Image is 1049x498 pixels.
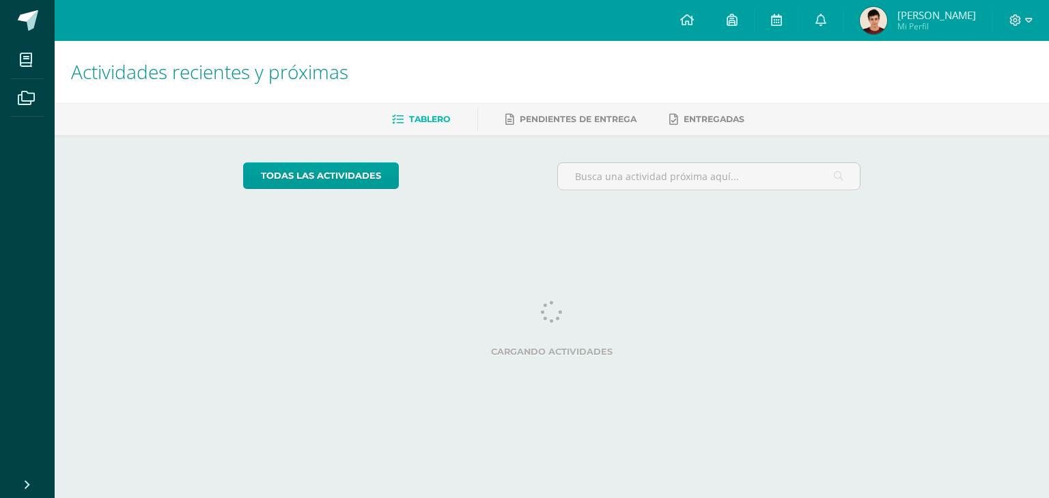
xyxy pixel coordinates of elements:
[520,114,637,124] span: Pendientes de entrega
[897,8,976,22] span: [PERSON_NAME]
[71,59,348,85] span: Actividades recientes y próximas
[392,108,450,130] a: Tablero
[243,162,399,189] a: todas las Actividades
[505,108,637,130] a: Pendientes de entrega
[860,7,887,34] img: d0e44063d19e54253f2068ba2aa0c258.png
[684,114,744,124] span: Entregadas
[409,114,450,124] span: Tablero
[243,347,861,357] label: Cargando actividades
[669,108,744,130] a: Entregadas
[558,163,861,190] input: Busca una actividad próxima aquí...
[897,20,976,32] span: Mi Perfil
